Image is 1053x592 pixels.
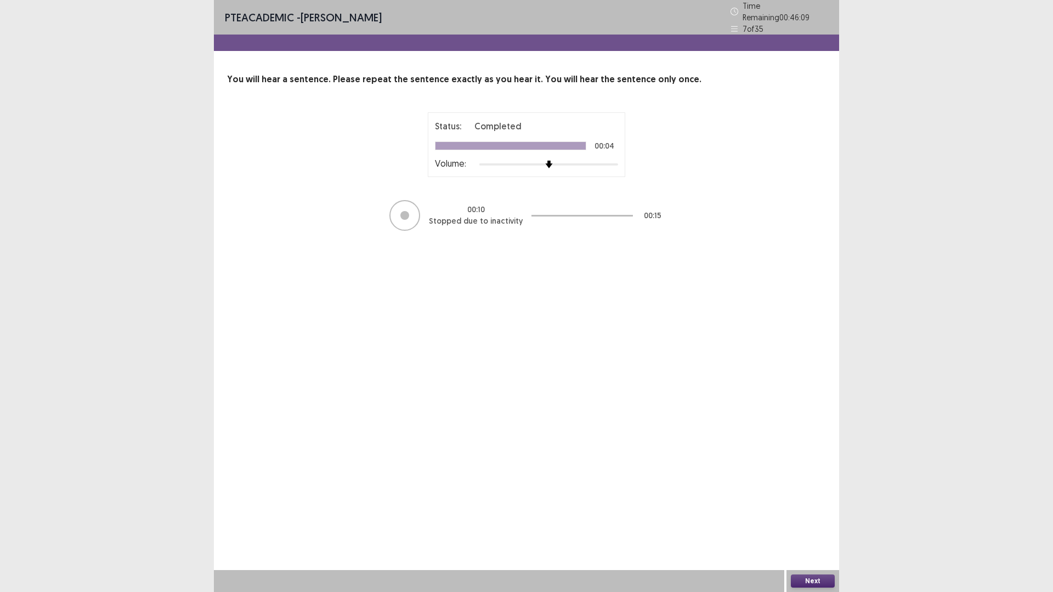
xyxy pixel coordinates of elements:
[791,574,835,588] button: Next
[435,119,461,133] p: Status:
[545,161,553,168] img: arrow-thumb
[644,210,661,221] p: 00 : 15
[467,204,485,215] p: 00 : 10
[474,119,522,133] p: Completed
[227,73,826,86] p: You will hear a sentence. Please repeat the sentence exactly as you hear it. You will hear the se...
[225,10,294,24] span: PTE academic
[595,142,614,150] p: 00:04
[225,9,382,26] p: - [PERSON_NAME]
[429,215,523,227] p: Stopped due to inactivity
[743,23,763,35] p: 7 of 35
[435,157,466,170] p: Volume:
